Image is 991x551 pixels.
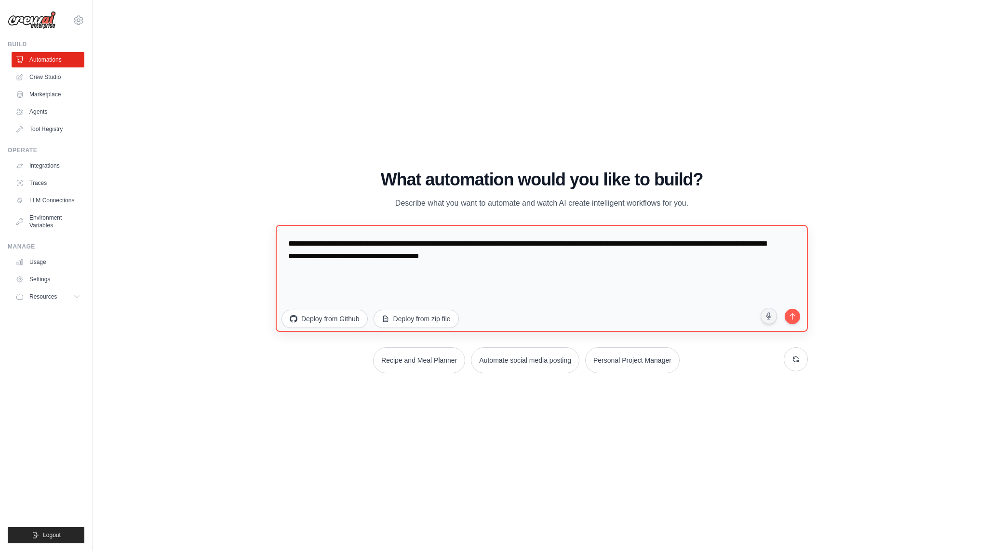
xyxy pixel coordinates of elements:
div: Operate [8,146,84,154]
a: Agents [12,104,84,119]
button: Deploy from Github [281,310,368,328]
div: Manage [8,243,84,250]
a: Automations [12,52,84,67]
a: Integrations [12,158,84,173]
img: Logo [8,11,56,29]
button: Resources [12,289,84,304]
a: Tool Registry [12,121,84,137]
a: Crew Studio [12,69,84,85]
a: Environment Variables [12,210,84,233]
h1: What automation would you like to build? [276,170,808,189]
button: Deploy from zip file [374,310,459,328]
span: Resources [29,293,57,301]
span: Logout [43,531,61,539]
p: Describe what you want to automate and watch AI create intelligent workflows for you. [380,197,704,210]
button: Logout [8,527,84,543]
a: LLM Connections [12,193,84,208]
button: Recipe and Meal Planner [373,347,465,373]
a: Marketplace [12,87,84,102]
button: Automate social media posting [471,347,579,373]
button: Personal Project Manager [585,347,680,373]
div: Build [8,40,84,48]
a: Usage [12,254,84,270]
a: Settings [12,272,84,287]
a: Traces [12,175,84,191]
